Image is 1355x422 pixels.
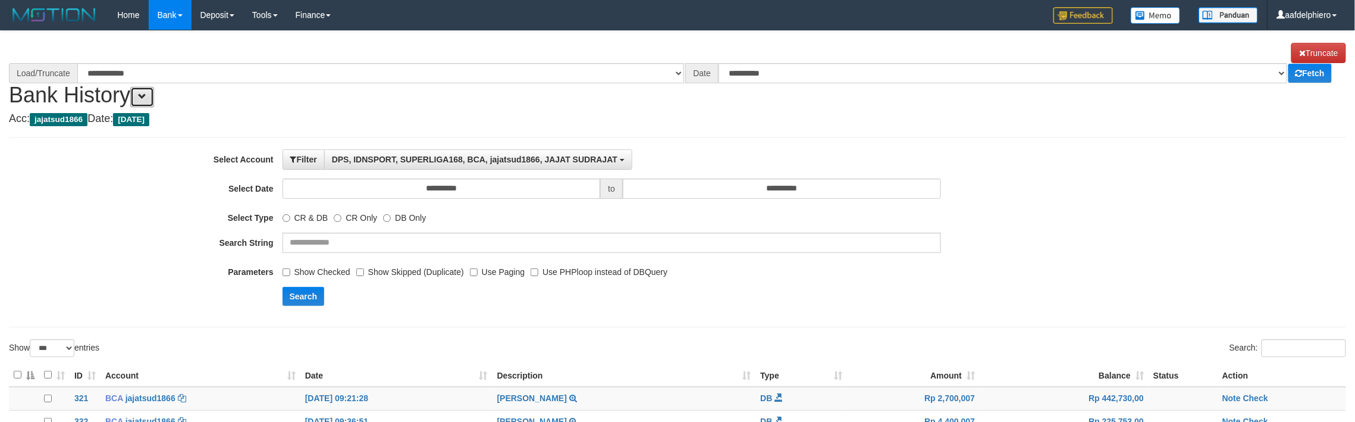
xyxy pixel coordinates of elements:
[1149,364,1218,387] th: Status
[178,393,186,403] a: Copy jajatsud1866 to clipboard
[30,113,87,126] span: jajatsud1866
[847,364,980,387] th: Amount: activate to sort column ascending
[493,364,756,387] th: Description: activate to sort column ascending
[283,208,328,224] label: CR & DB
[101,364,300,387] th: Account: activate to sort column ascending
[9,43,1346,107] h1: Bank History
[332,155,617,164] span: DPS, IDNSPORT, SUPERLIGA168, BCA, jajatsud1866, JAJAT SUDRAJAT
[1131,7,1181,24] img: Button%20Memo.svg
[334,214,341,222] input: CR Only
[980,364,1149,387] th: Balance: activate to sort column ascending
[383,208,426,224] label: DB Only
[1222,393,1241,403] a: Note
[685,63,719,83] div: Date
[1199,7,1258,23] img: panduan.png
[9,339,99,357] label: Show entries
[70,364,101,387] th: ID: activate to sort column ascending
[755,364,847,387] th: Type: activate to sort column ascending
[1262,339,1346,357] input: Search:
[531,262,667,278] label: Use PHPloop instead of DBQuery
[283,287,325,306] button: Search
[39,364,70,387] th: : activate to sort column ascending
[847,387,980,411] td: Rp 2,700,007
[1229,339,1346,357] label: Search:
[980,387,1149,411] td: Rp 442,730,00
[531,268,538,276] input: Use PHPloop instead of DBQuery
[324,149,632,170] button: DPS, IDNSPORT, SUPERLIGA168, BCA, jajatsud1866, JAJAT SUDRAJAT
[105,393,123,403] span: BCA
[283,262,350,278] label: Show Checked
[470,268,478,276] input: Use Paging
[383,214,391,222] input: DB Only
[9,63,77,83] div: Load/Truncate
[1243,393,1268,403] a: Check
[356,262,464,278] label: Show Skipped (Duplicate)
[356,268,364,276] input: Show Skipped (Duplicate)
[113,113,149,126] span: [DATE]
[30,339,74,357] select: Showentries
[334,208,377,224] label: CR Only
[300,387,493,411] td: [DATE] 09:21:28
[600,179,623,199] span: to
[283,149,325,170] button: Filter
[126,393,175,403] a: jajatsud1866
[74,393,88,403] span: 321
[283,268,290,276] input: Show Checked
[283,214,290,222] input: CR & DB
[300,364,493,387] th: Date: activate to sort column ascending
[1291,43,1346,63] a: Truncate
[470,262,525,278] label: Use Paging
[1218,364,1346,387] th: Action
[9,113,1346,125] h4: Acc: Date:
[1053,7,1113,24] img: Feedback.jpg
[760,393,772,403] span: DB
[497,393,567,403] a: [PERSON_NAME]
[9,364,39,387] th: : activate to sort column descending
[9,6,99,24] img: MOTION_logo.png
[1288,64,1332,83] a: Fetch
